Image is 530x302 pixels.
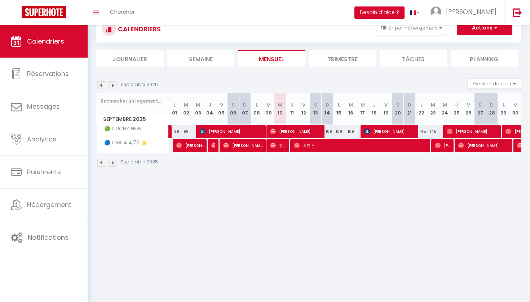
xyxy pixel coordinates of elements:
[6,3,27,24] button: Ouvrir le widget de chat LiveChat
[364,125,416,138] span: [PERSON_NAME]
[468,78,521,89] button: Gestion des prix
[204,93,216,125] th: 04
[27,135,56,144] span: Analytics
[486,93,498,125] th: 28
[239,93,251,125] th: 07
[333,93,345,125] th: 15
[435,139,451,152] span: [PERSON_NAME]
[427,125,439,138] div: 145
[302,102,305,108] abbr: V
[513,8,522,17] img: logout
[478,102,482,108] abbr: S
[231,102,235,108] abbr: S
[392,93,404,125] th: 20
[314,102,317,108] abbr: S
[498,93,510,125] th: 29
[28,233,69,242] span: Notifications
[180,93,192,125] th: 02
[349,102,353,108] abbr: M
[345,93,357,125] th: 16
[251,93,263,125] th: 08
[208,102,211,108] abbr: J
[396,102,399,108] abbr: S
[27,69,69,78] span: Réservations
[291,102,293,108] abbr: J
[380,50,447,67] li: Tâches
[420,102,423,108] abbr: L
[173,102,176,108] abbr: L
[223,139,263,152] span: [PERSON_NAME]
[243,102,247,108] abbr: D
[200,125,263,138] span: [PERSON_NAME]
[180,125,192,138] div: 99
[467,102,470,108] abbr: V
[509,93,521,125] th: 30
[22,6,66,18] img: Super Booking
[345,125,357,138] div: 109
[430,6,441,17] img: ...
[294,139,429,152] span: 호진 천
[446,7,496,16] span: [PERSON_NAME]
[357,93,368,125] th: 17
[333,125,345,138] div: 109
[266,102,271,108] abbr: M
[98,139,149,147] span: 🔵 Cler 4 4,76 ⭐️
[404,93,416,125] th: 21
[27,102,60,111] span: Messages
[427,93,439,125] th: 23
[354,6,405,19] button: Besoin d'aide ?
[298,93,310,125] th: 12
[380,93,392,125] th: 19
[310,93,322,125] th: 13
[228,93,239,125] th: 06
[256,102,258,108] abbr: L
[270,139,286,152] span: 종도 [PERSON_NAME]
[286,93,298,125] th: 11
[447,125,498,138] span: [PERSON_NAME]
[474,93,486,125] th: 27
[321,125,333,138] div: 109
[455,102,458,108] abbr: J
[368,93,380,125] th: 18
[463,93,474,125] th: 26
[121,159,158,166] p: Septembre 2025
[490,102,494,108] abbr: D
[458,139,510,152] span: [PERSON_NAME]
[439,93,451,125] th: 24
[513,102,518,108] abbr: M
[262,93,274,125] th: 09
[192,93,204,125] th: 03
[278,102,282,108] abbr: M
[443,102,447,108] abbr: M
[408,102,411,108] abbr: D
[169,93,181,125] th: 01
[27,167,61,176] span: Paiements
[110,8,135,15] span: Chercher
[184,102,188,108] abbr: M
[216,93,228,125] th: 05
[167,50,235,67] li: Semaine
[321,93,333,125] th: 14
[211,139,215,152] span: [PERSON_NAME]
[27,37,64,46] span: Calendriers
[176,139,204,152] span: [PERSON_NAME]
[270,125,322,138] span: [PERSON_NAME]
[274,93,286,125] th: 10
[169,125,181,138] div: 99
[238,50,305,67] li: Mensuel
[196,102,200,108] abbr: M
[451,93,463,125] th: 25
[377,21,446,35] button: Filtrer par hébergement
[415,93,427,125] th: 22
[98,125,143,133] span: 🟢 CLICHY NEW
[220,102,223,108] abbr: V
[96,50,164,67] li: Journalier
[309,50,376,67] li: Trimestre
[101,95,164,108] input: Rechercher un logement...
[431,102,435,108] abbr: M
[457,21,512,35] button: Actions
[361,102,365,108] abbr: M
[451,50,518,67] li: Planning
[384,102,388,108] abbr: V
[415,125,427,138] div: 145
